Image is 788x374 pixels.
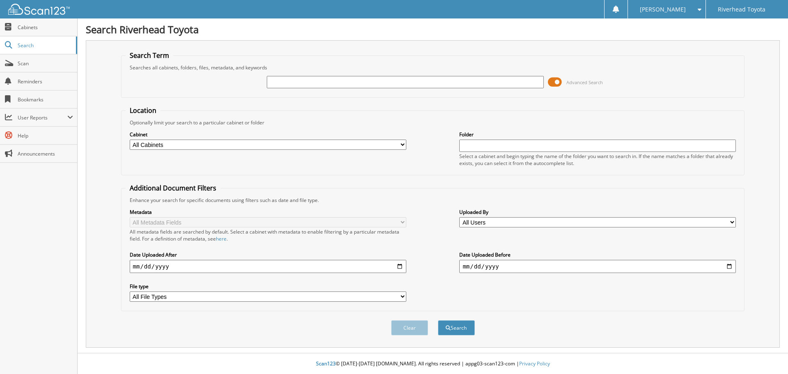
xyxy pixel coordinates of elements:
[18,132,73,139] span: Help
[438,320,475,335] button: Search
[459,209,736,216] label: Uploaded By
[566,79,603,85] span: Advanced Search
[216,235,227,242] a: here
[459,260,736,273] input: end
[126,106,160,115] legend: Location
[18,114,67,121] span: User Reports
[18,150,73,157] span: Announcements
[18,42,72,49] span: Search
[130,228,406,242] div: All metadata fields are searched by default. Select a cabinet with metadata to enable filtering b...
[8,4,70,15] img: scan123-logo-white.svg
[316,360,336,367] span: Scan123
[18,60,73,67] span: Scan
[18,78,73,85] span: Reminders
[519,360,550,367] a: Privacy Policy
[126,64,740,71] div: Searches all cabinets, folders, files, metadata, and keywords
[130,260,406,273] input: start
[640,7,686,12] span: [PERSON_NAME]
[130,251,406,258] label: Date Uploaded After
[459,153,736,167] div: Select a cabinet and begin typing the name of the folder you want to search in. If the name match...
[459,131,736,138] label: Folder
[130,131,406,138] label: Cabinet
[459,251,736,258] label: Date Uploaded Before
[126,119,740,126] div: Optionally limit your search to a particular cabinet or folder
[130,283,406,290] label: File type
[86,23,780,36] h1: Search Riverhead Toyota
[718,7,765,12] span: Riverhead Toyota
[18,24,73,31] span: Cabinets
[126,51,173,60] legend: Search Term
[78,354,788,374] div: © [DATE]-[DATE] [DOMAIN_NAME]. All rights reserved | appg03-scan123-com |
[18,96,73,103] span: Bookmarks
[130,209,406,216] label: Metadata
[391,320,428,335] button: Clear
[126,184,220,193] legend: Additional Document Filters
[126,197,740,204] div: Enhance your search for specific documents using filters such as date and file type.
